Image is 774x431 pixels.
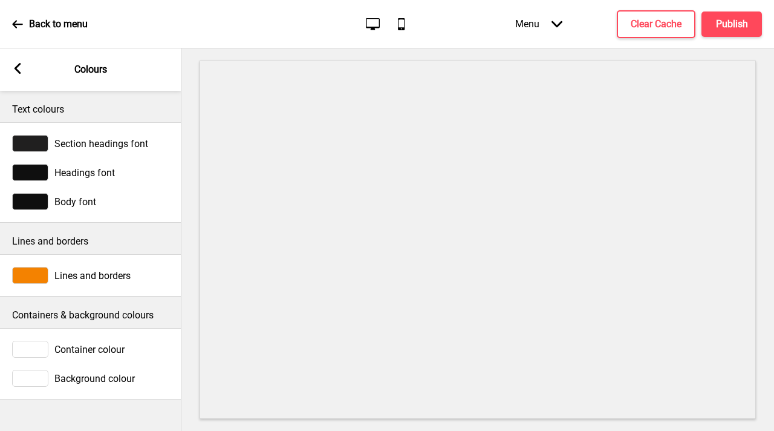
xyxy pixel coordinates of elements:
[54,270,131,281] span: Lines and borders
[12,193,169,210] div: Body font
[503,6,574,42] div: Menu
[716,18,748,31] h4: Publish
[74,63,107,76] p: Colours
[12,8,88,41] a: Back to menu
[12,164,169,181] div: Headings font
[12,370,169,387] div: Background colour
[54,344,125,355] span: Container colour
[54,373,135,384] span: Background colour
[12,341,169,358] div: Container colour
[29,18,88,31] p: Back to menu
[54,167,115,179] span: Headings font
[701,12,762,37] button: Publish
[12,235,169,248] p: Lines and borders
[54,196,96,208] span: Body font
[12,103,169,116] p: Text colours
[12,135,169,152] div: Section headings font
[617,10,695,38] button: Clear Cache
[12,267,169,284] div: Lines and borders
[631,18,681,31] h4: Clear Cache
[12,309,169,322] p: Containers & background colours
[54,138,148,150] span: Section headings font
